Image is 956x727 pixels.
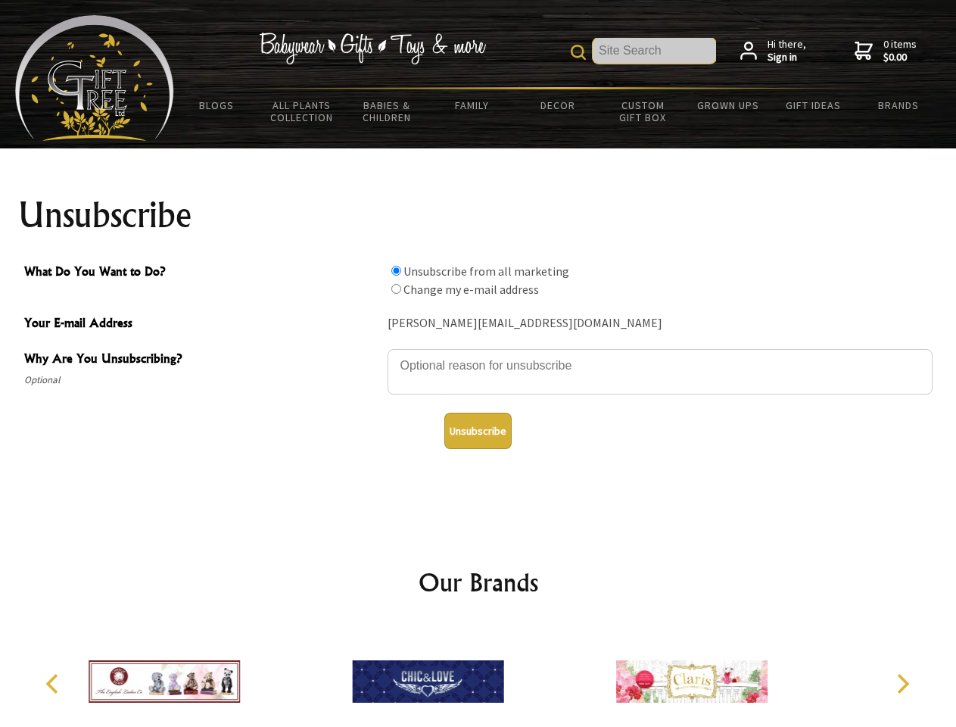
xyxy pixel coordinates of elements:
[740,38,806,64] a: Hi there,Sign in
[883,51,917,64] strong: $0.00
[571,45,586,60] img: product search
[768,51,806,64] strong: Sign in
[388,349,933,395] textarea: Why Are You Unsubscribing?
[30,564,926,601] h2: Our Brands
[403,264,569,279] label: Unsubscribe from all marketing
[15,15,174,141] img: Babyware - Gifts - Toys and more...
[768,38,806,64] span: Hi there,
[174,89,260,121] a: BLOGS
[391,266,401,276] input: What Do You Want to Do?
[24,262,380,284] span: What Do You Want to Do?
[515,89,600,121] a: Decor
[38,667,71,700] button: Previous
[391,284,401,294] input: What Do You Want to Do?
[24,314,380,335] span: Your E-mail Address
[24,371,380,389] span: Optional
[883,37,917,64] span: 0 items
[430,89,515,121] a: Family
[403,282,539,297] label: Change my e-mail address
[685,89,771,121] a: Grown Ups
[771,89,856,121] a: Gift Ideas
[444,413,512,449] button: Unsubscribe
[388,312,933,335] div: [PERSON_NAME][EMAIL_ADDRESS][DOMAIN_NAME]
[260,89,345,133] a: All Plants Collection
[18,197,939,233] h1: Unsubscribe
[886,667,919,700] button: Next
[593,38,716,64] input: Site Search
[856,89,942,121] a: Brands
[259,33,486,64] img: Babywear - Gifts - Toys & more
[855,38,917,64] a: 0 items$0.00
[344,89,430,133] a: Babies & Children
[24,349,380,371] span: Why Are You Unsubscribing?
[600,89,686,133] a: Custom Gift Box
